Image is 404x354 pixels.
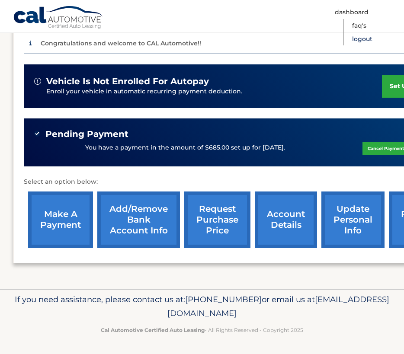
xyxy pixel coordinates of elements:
a: Logout [352,32,372,46]
p: Congratulations and welcome to CAL Automotive!! [41,39,201,47]
a: request purchase price [184,191,250,248]
p: You have a payment in the amount of $685.00 set up for [DATE]. [85,143,285,153]
a: update personal info [321,191,385,248]
a: make a payment [28,191,93,248]
strong: Cal Automotive Certified Auto Leasing [101,327,205,333]
span: vehicle is not enrolled for autopay [46,76,209,87]
img: check-green.svg [34,131,40,137]
p: If you need assistance, please contact us at: or email us at [13,293,391,320]
a: Cal Automotive [13,6,104,31]
a: FAQ's [352,19,366,32]
img: alert-white.svg [34,78,41,85]
a: Dashboard [335,6,369,19]
p: - All Rights Reserved - Copyright 2025 [13,325,391,335]
span: Pending Payment [45,129,128,140]
a: account details [255,191,317,248]
span: [PHONE_NUMBER] [185,294,262,304]
p: Enroll your vehicle in automatic recurring payment deduction. [46,87,382,96]
a: Add/Remove bank account info [97,191,180,248]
